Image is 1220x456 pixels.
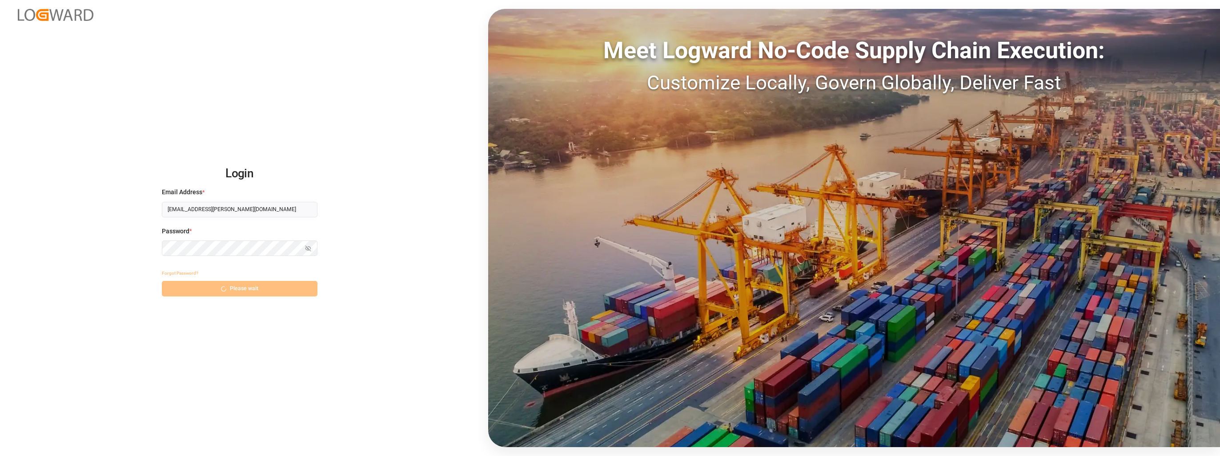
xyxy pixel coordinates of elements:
[162,188,202,197] span: Email Address
[488,33,1220,68] div: Meet Logward No-Code Supply Chain Execution:
[488,68,1220,97] div: Customize Locally, Govern Globally, Deliver Fast
[162,227,189,236] span: Password
[162,160,317,188] h2: Login
[18,9,93,21] img: Logward_new_orange.png
[162,202,317,217] input: Enter your email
